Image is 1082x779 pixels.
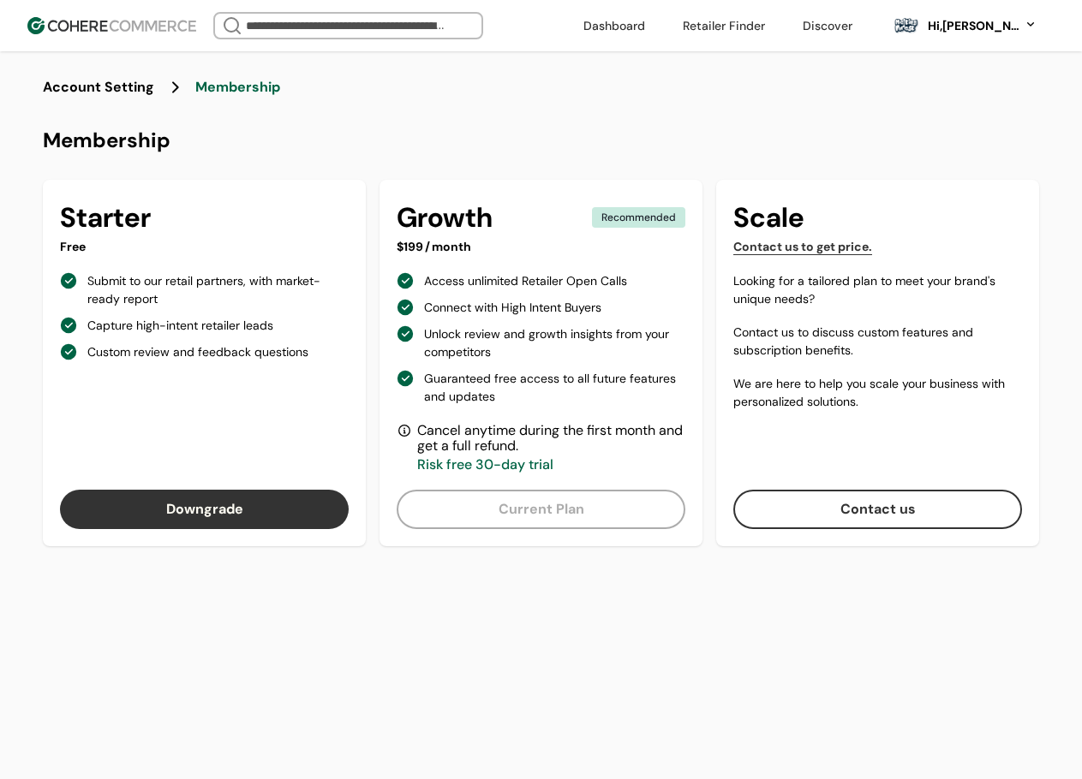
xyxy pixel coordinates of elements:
[87,343,308,361] p: Custom review and feedback questions
[894,13,919,39] img: melting_forest_logo_227081_.png
[417,457,685,473] p: Risk free 30-day trial
[417,423,685,454] p: Cancel anytime during the first month and get a full refund.
[926,17,1037,35] button: Hi,[PERSON_NAME]
[87,317,273,335] p: Capture high-intent retailer leads
[424,272,627,290] p: Access unlimited Retailer Open Calls
[733,272,1022,308] p: Looking for a tailored plan to meet your brand's unique needs?
[424,299,601,317] p: Connect with High Intent Buyers
[733,490,1022,529] button: Contact us
[733,238,872,256] a: Contact us to get price.
[60,490,349,529] button: Downgrade
[43,77,154,98] span: Account Setting
[592,207,685,228] div: Recommended
[733,375,1022,411] p: We are here to help you scale your business with personalized solutions.
[733,197,804,238] h2: Scale
[926,17,1020,35] div: Hi, [PERSON_NAME]
[60,197,151,238] h2: Starter
[425,238,430,256] span: /
[424,325,685,361] p: Unlock review and growth insights from your competitors
[397,238,423,256] span: $ 199
[87,272,349,308] p: Submit to our retail partners, with market-ready report
[424,370,685,406] p: Guaranteed free access to all future features and updates
[432,238,471,256] span: month
[27,17,196,34] img: Cohere Logo
[733,324,1022,360] p: Contact us to discuss custom features and subscription benefits.
[60,238,349,256] p: Free
[397,197,493,238] h2: Growth
[195,77,280,98] span: Membership
[397,490,685,529] button: Current Plan
[43,125,1039,156] h3: Membership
